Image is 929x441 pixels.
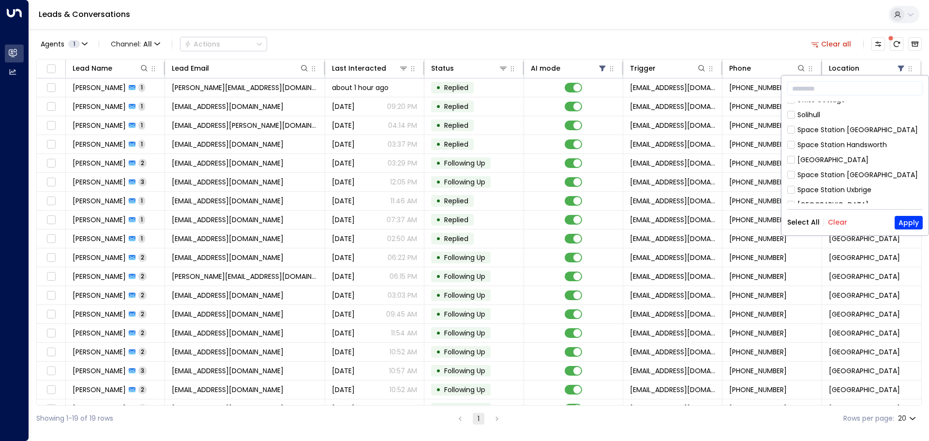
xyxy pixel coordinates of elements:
div: • [436,249,441,266]
div: [GEOGRAPHIC_DATA] [797,155,869,165]
span: Campbell Thomas [73,272,126,281]
span: Toggle select row [45,157,57,169]
div: • [436,98,441,115]
span: 3 [138,366,147,375]
span: Toggle select row [45,82,57,94]
span: +447738369884 [729,272,787,281]
p: 12:05 PM [390,177,417,187]
div: • [436,136,441,152]
div: Space Station Uxbrige [787,185,923,195]
span: Yesterday [332,234,355,243]
span: Toggle select row [45,289,57,302]
span: Toggle select row [45,195,57,207]
p: 03:37 PM [388,139,417,149]
div: Lead Name [73,62,112,74]
span: Following Up [444,158,485,168]
span: about 1 hour ago [332,83,389,92]
span: Replied [444,102,468,111]
div: Space Station Handsworth [797,140,887,150]
span: Sep 12, 2025 [332,253,355,262]
div: Space Station [GEOGRAPHIC_DATA] [797,125,918,135]
span: Sep 12, 2025 [332,290,355,300]
span: leads@space-station.co.uk [630,234,715,243]
span: garethdavis138@hotmail.com [172,309,284,319]
span: Toggle select row [45,403,57,415]
p: 06:22 PM [388,253,417,262]
span: Toggle select all [45,63,57,75]
span: 1 [68,40,80,48]
span: leads@space-station.co.uk [630,272,715,281]
span: Scott Stanford [73,234,126,243]
span: Yesterday [332,139,355,149]
button: Actions [180,37,267,51]
span: Wayne Panton [73,196,126,206]
span: Replied [444,234,468,243]
div: Status [431,62,454,74]
span: Gareth Davis [73,309,126,319]
span: Mandy Wright [73,83,126,92]
button: Archived Leads [908,37,922,51]
div: • [436,306,441,322]
span: leads@space-station.co.uk [630,328,715,338]
span: leads@space-station.co.uk [630,102,715,111]
p: 11:46 AM [390,196,417,206]
div: • [436,117,441,134]
span: Theo Thompson [73,139,126,149]
p: 09:20 PM [387,102,417,111]
span: +447926097741 [729,404,787,413]
span: +447980677285 [729,215,787,225]
div: 20 [898,411,918,426]
button: Apply [895,216,923,229]
div: AI mode [531,62,607,74]
span: al.r.pugh@gmail.com [172,121,318,130]
span: 3 [138,178,147,186]
span: Space Station Stirchley [829,404,900,413]
span: Sep 12, 2025 [332,309,355,319]
span: +441216054778 [729,234,787,243]
span: Following Up [444,404,485,413]
div: • [436,287,441,304]
span: Following Up [444,253,485,262]
span: +447772028406 [729,196,787,206]
span: ruthmurphy08@hotmail.com [172,366,284,376]
div: Phone [729,62,806,74]
span: leads@space-station.co.uk [630,253,715,262]
span: 2 [138,404,147,412]
span: +447706794931 [729,158,787,168]
span: lifemateyfam@gmail.com [172,328,284,338]
div: • [436,325,441,341]
span: leads@space-station.co.uk [630,139,715,149]
span: Toggle select row [45,271,57,283]
span: dan2654@hotmail.com [172,158,284,168]
span: Peter Smith [73,215,126,225]
span: Following Up [444,385,485,395]
div: • [436,268,441,285]
button: Agents1 [36,37,91,51]
span: +447868649071 [729,328,787,338]
span: Space Station Stirchley [829,272,900,281]
span: styles@bluepeter.co.uk [172,253,284,262]
span: selinasagnia@hotmail.co.uk [172,177,284,187]
span: Laura Harper [73,347,126,357]
span: leads@space-station.co.uk [630,196,715,206]
span: ruttie247@yahoo.com [172,102,284,111]
span: Dan Sweeney [73,158,126,168]
span: scottiebottie1@hotmail.co.uk [172,234,284,243]
span: +447971234752 [729,385,787,395]
div: Space Station Uxbrige [797,185,871,195]
span: Space Station Stirchley [829,366,900,376]
p: 10:57 AM [389,366,417,376]
div: • [436,155,441,171]
span: Yesterday [332,196,355,206]
span: All [143,40,152,48]
div: Status [431,62,508,74]
span: leads@space-station.co.uk [630,215,715,225]
span: +447432646898 [729,121,787,130]
div: Lead Name [73,62,149,74]
span: Ruth Murphy [73,366,126,376]
span: Space Station Stirchley [829,290,900,300]
span: Agents [41,41,64,47]
p: 03:03 PM [388,290,417,300]
span: 2 [138,348,147,356]
div: • [436,381,441,398]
